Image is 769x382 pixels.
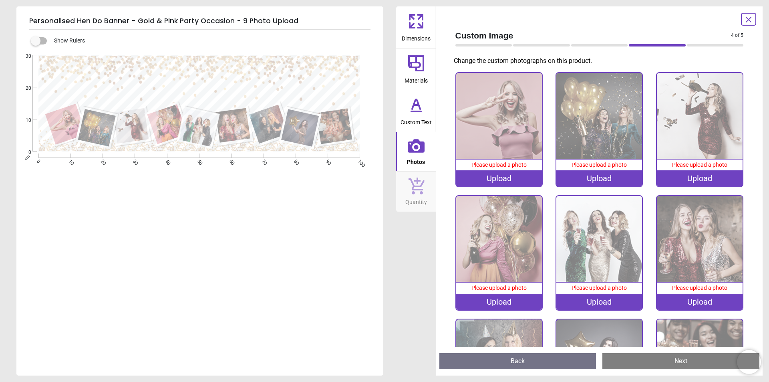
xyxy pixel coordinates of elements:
span: 90 [324,158,329,164]
button: Quantity [396,172,436,212]
p: Change the custom photographs on this product. [454,57,750,65]
div: Upload [456,294,542,310]
span: 20 [16,85,31,92]
span: 0 [16,149,31,156]
span: 60 [227,158,233,164]
span: Photos [407,154,425,166]
span: 10 [67,158,72,164]
span: 30 [131,158,137,164]
div: Upload [456,170,542,186]
span: Please upload a photo [672,285,727,291]
div: Upload [556,294,642,310]
span: Please upload a photo [471,162,527,168]
button: Materials [396,49,436,90]
span: Custom Image [455,30,731,41]
span: 100 [356,158,361,164]
span: 40 [163,158,169,164]
div: Upload [556,170,642,186]
div: Upload [657,294,743,310]
span: cm [23,154,30,161]
span: 10 [16,117,31,124]
button: Next [602,353,759,369]
span: Custom Text [401,115,432,127]
button: Custom Text [396,90,436,132]
div: Show Rulers [36,36,383,46]
span: 30 [16,53,31,60]
span: Please upload a photo [572,162,627,168]
iframe: Brevo live chat [737,350,761,374]
span: 4 of 5 [731,32,743,39]
button: Dimensions [396,6,436,48]
span: Quantity [405,194,427,206]
span: Please upload a photo [672,162,727,168]
button: Photos [396,132,436,172]
div: Upload [657,170,743,186]
span: Dimensions [402,31,431,43]
span: Please upload a photo [471,285,527,291]
span: 50 [195,158,201,164]
span: 80 [292,158,297,164]
h5: Personalised Hen Do Banner - Gold & Pink Party Occasion - 9 Photo Upload [29,13,370,30]
span: Materials [405,73,428,85]
button: Back [439,353,596,369]
span: 20 [99,158,104,164]
span: 0 [35,158,40,164]
span: 70 [260,158,265,164]
span: Please upload a photo [572,285,627,291]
